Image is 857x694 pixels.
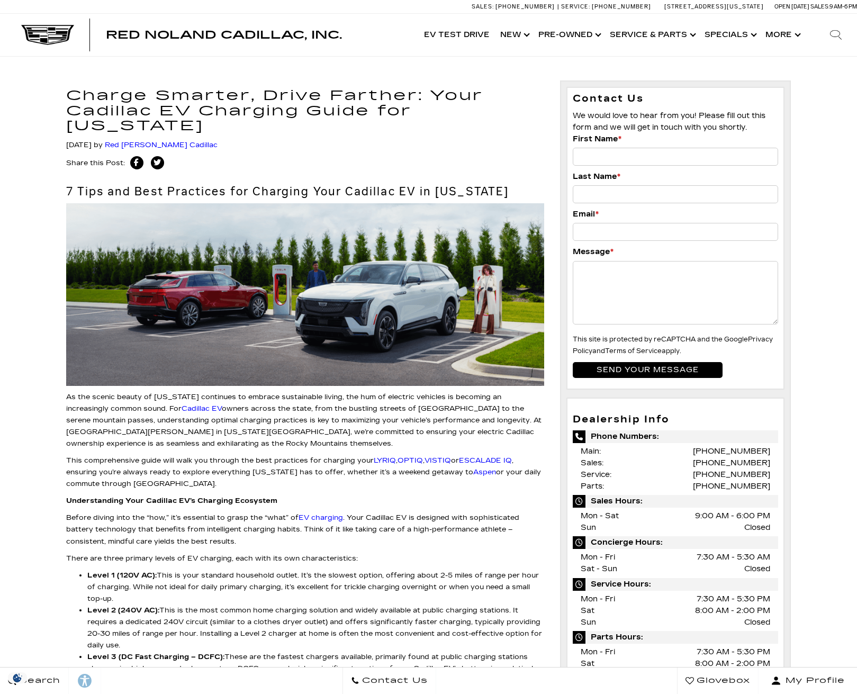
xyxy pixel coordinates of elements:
[573,362,723,378] input: Send your message
[581,647,615,656] span: Mon - Fri
[573,536,779,549] span: Concierge Hours:
[581,458,603,467] span: Sales:
[66,88,544,134] h1: Charge Smarter, Drive Farther: Your Cadillac EV Charging Guide for [US_STATE]
[592,3,651,10] span: [PHONE_NUMBER]
[581,523,596,532] span: Sun
[774,3,809,10] span: Open [DATE]
[106,30,342,40] a: Red Noland Cadillac, Inc.
[473,468,496,476] a: Aspen
[693,458,770,467] a: [PHONE_NUMBER]
[66,203,544,385] img: Cadillac-EVs-on-tesla-charger
[573,578,779,591] span: Service Hours:
[66,497,277,505] b: Understanding Your Cadillac EV’s Charging Ecosystem
[495,14,533,56] a: New
[573,336,773,355] a: Privacy Policy
[781,673,845,688] span: My Profile
[87,605,544,651] li: This is the most common home charging solution and widely available at public charging stations. ...
[573,336,773,355] small: This site is protected by reCAPTCHA and the Google and apply.
[664,3,764,10] a: [STREET_ADDRESS][US_STATE]
[87,653,224,661] b: Level 3 (DC Fast Charging – DCFC):
[495,3,555,10] span: [PHONE_NUMBER]
[16,673,60,688] span: Search
[66,553,544,564] p: There are three primary levels of EV charging, each with its own characteristics:
[66,185,544,198] h2: 7 Tips and Best Practices for Charging Your Cadillac EV in [US_STATE]
[573,414,779,425] h3: Dealership Info
[605,347,662,355] a: Terms of Service
[693,447,770,456] a: [PHONE_NUMBER]
[693,482,770,491] a: [PHONE_NUMBER]
[459,456,512,465] a: ESCALADE IQ
[533,14,605,56] a: Pre-Owned
[557,4,654,10] a: Service: [PHONE_NUMBER]
[581,511,619,520] span: Mon - Sat
[699,14,760,56] a: Specials
[581,482,604,491] span: Parts:
[425,456,451,465] a: VISTIQ
[561,3,590,10] span: Service:
[695,658,770,670] span: 8:00 AM - 2:00 PM
[105,141,218,149] a: Red [PERSON_NAME] Cadillac
[605,14,699,56] a: Service & Parts
[472,3,494,10] span: Sales:
[744,617,770,628] span: Closed
[573,93,779,105] h3: Contact Us
[299,513,343,522] a: EV charging
[66,391,544,449] p: As the scenic beauty of [US_STATE] continues to embrace sustainable living, the hum of electric v...
[694,673,750,688] span: Glovebox
[697,646,770,658] span: 7:30 AM - 5:30 PM
[759,668,857,694] button: Open user profile menu
[573,171,620,183] label: Last Name
[573,631,779,644] span: Parts Hours:
[5,672,30,683] img: Opt-Out Icon
[581,470,611,479] span: Service:
[810,3,829,10] span: Sales:
[697,593,770,605] span: 7:30 AM - 5:30 PM
[581,447,601,456] span: Main:
[581,553,615,562] span: Mon - Fri
[66,141,92,149] span: [DATE]
[472,4,557,10] a: Sales: [PHONE_NUMBER]
[677,668,759,694] a: Glovebox
[581,606,594,615] span: Sat
[581,594,615,603] span: Mon - Fri
[829,3,857,10] span: 9 AM-6 PM
[573,246,614,258] label: Message
[66,512,544,547] p: Before diving into the “how,” it’s essential to grasp the “what” of . Your Cadillac EV is designe...
[398,456,423,465] a: OPTIQ
[573,133,621,145] label: First Name
[374,456,396,465] a: LYRIQ
[66,156,544,175] div: Share this Post:
[744,563,770,575] span: Closed
[744,522,770,534] span: Closed
[66,455,544,490] p: This comprehensive guide will walk you through the best practices for charging your , , or , ensu...
[87,651,544,686] li: These are the fastest chargers available, primarily found at public charging stations along major...
[581,659,594,668] span: Sat
[760,14,804,56] button: More
[342,668,436,694] a: Contact Us
[5,672,30,683] section: Click to Open Cookie Consent Modal
[87,570,544,605] li: This is your standard household outlet. It’s the slowest option, offering about 2-5 miles of rang...
[419,14,495,56] a: EV Test Drive
[94,141,103,149] span: by
[581,564,617,573] span: Sat - Sun
[87,571,157,580] b: Level 1 (120V AC):
[182,404,222,413] a: Cadillac EV
[573,430,779,443] span: Phone Numbers:
[695,510,770,522] span: 9:00 AM - 6:00 PM
[693,470,770,479] a: [PHONE_NUMBER]
[695,605,770,617] span: 8:00 AM - 2:00 PM
[573,111,765,132] span: We would love to hear from you! Please fill out this form and we will get in touch with you shortly.
[573,495,779,508] span: Sales Hours:
[581,618,596,627] span: Sun
[21,25,74,45] img: Cadillac Dark Logo with Cadillac White Text
[359,673,428,688] span: Contact Us
[87,606,159,615] b: Level 2 (240V AC):
[697,552,770,563] span: 7:30 AM - 5:30 AM
[573,209,599,220] label: Email
[106,29,342,41] span: Red Noland Cadillac, Inc.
